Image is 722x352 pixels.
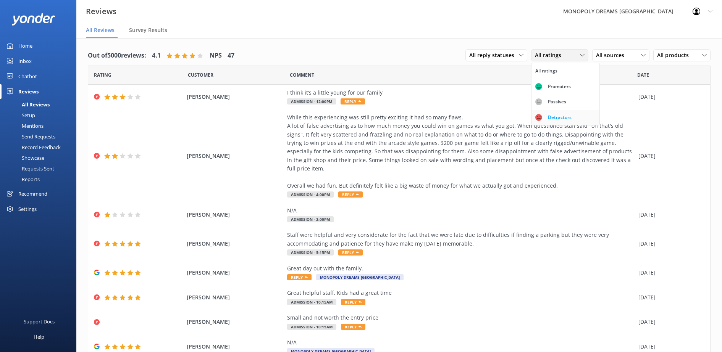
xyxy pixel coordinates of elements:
div: Great day out with the family. [287,264,635,273]
span: Reply [341,324,365,330]
img: yonder-white-logo.png [11,13,55,26]
span: Date [94,71,111,79]
h3: Reviews [86,5,116,18]
div: Reviews [18,84,39,99]
div: Inbox [18,53,32,69]
span: Reply [341,98,365,104]
a: Record Feedback [5,142,76,153]
div: [DATE] [638,293,701,302]
div: Settings [18,201,37,217]
div: Passives [542,98,572,106]
span: Reply [341,299,365,305]
div: [DATE] [638,93,701,101]
a: All Reviews [5,99,76,110]
span: All reply statuses [469,51,519,59]
div: All ratings [535,67,557,75]
span: Date [637,71,649,79]
span: Reply [338,191,363,198]
div: Recommend [18,186,47,201]
div: N/A [287,338,635,347]
span: [PERSON_NAME] [187,93,283,101]
div: Send Requests [5,131,55,142]
div: Record Feedback [5,142,61,153]
div: [DATE] [638,152,701,160]
a: Reports [5,174,76,185]
span: [PERSON_NAME] [187,211,283,219]
div: Help [34,329,44,344]
span: [PERSON_NAME] [187,342,283,351]
span: Admission - 10:15am [287,299,336,305]
a: Showcase [5,153,76,163]
span: Admission - 4:00pm [287,191,334,198]
div: Reports [5,174,40,185]
div: Promoters [542,83,577,90]
div: [DATE] [638,318,701,326]
div: Showcase [5,153,44,163]
span: Date [188,71,213,79]
span: [PERSON_NAME] [187,239,283,248]
h4: 4.1 [152,51,161,61]
div: I think it’s a little young for our family [287,88,635,97]
span: Admission - 5:15pm [287,249,334,256]
div: Mentions [5,121,44,131]
span: [PERSON_NAME] [187,318,283,326]
span: [PERSON_NAME] [187,293,283,302]
span: MONOPOLY DREAMS [GEOGRAPHIC_DATA] [316,274,404,280]
div: N/A [287,206,635,215]
h4: 47 [228,51,234,61]
span: [PERSON_NAME] [187,268,283,277]
div: Requests Sent [5,163,54,174]
a: Requests Sent [5,163,76,174]
div: Small and not worth the entry price [287,313,635,322]
span: All products [657,51,693,59]
span: All Reviews [86,26,115,34]
a: Send Requests [5,131,76,142]
span: Admission - 2:00pm [287,216,334,222]
span: Admission - 12:00pm [287,98,336,104]
h4: NPS [210,51,222,61]
span: Reply [338,249,363,256]
span: All ratings [535,51,566,59]
a: Mentions [5,121,76,131]
span: Question [290,71,314,79]
span: Survey Results [129,26,167,34]
div: [DATE] [638,239,701,248]
div: Staff were helpful and very considerate for the fact that we were late due to difficulties if fin... [287,231,635,248]
div: Support Docs [24,314,55,329]
h4: Out of 5000 reviews: [88,51,146,61]
div: Setup [5,110,35,121]
div: [DATE] [638,268,701,277]
span: All sources [596,51,629,59]
div: Home [18,38,32,53]
div: While this experiencing was still pretty exciting it had so many flaws. A lot of false advertisin... [287,113,635,190]
div: Detractors [542,114,577,121]
span: [PERSON_NAME] [187,152,283,160]
span: Admission - 10:15am [287,324,336,330]
div: Chatbot [18,69,37,84]
span: Reply [287,274,312,280]
div: Great helpful staff. Kids had a great time [287,289,635,297]
a: Setup [5,110,76,121]
div: [DATE] [638,342,701,351]
div: All Reviews [5,99,50,110]
div: [DATE] [638,211,701,219]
